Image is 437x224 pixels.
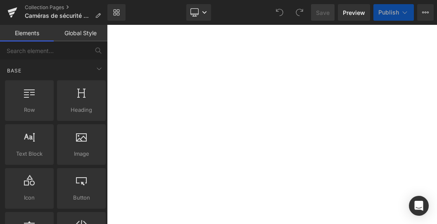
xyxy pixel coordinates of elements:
span: Publish [378,9,399,16]
span: Base [6,67,22,75]
a: Collection Pages [25,4,107,11]
button: More [417,4,434,21]
span: Image [59,149,103,158]
button: Redo [291,4,308,21]
span: Save [316,8,330,17]
span: Button [59,193,103,202]
span: Heading [59,106,103,114]
span: Icon [7,193,51,202]
a: Preview [338,4,370,21]
span: Row [7,106,51,114]
span: Text Block [7,149,51,158]
a: New Library [107,4,126,21]
span: Preview [343,8,365,17]
button: Publish [373,4,414,21]
button: Undo [271,4,288,21]
a: Global Style [54,25,107,41]
span: Caméras de sécurité sur batterie [25,12,92,19]
div: Open Intercom Messenger [409,196,429,216]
